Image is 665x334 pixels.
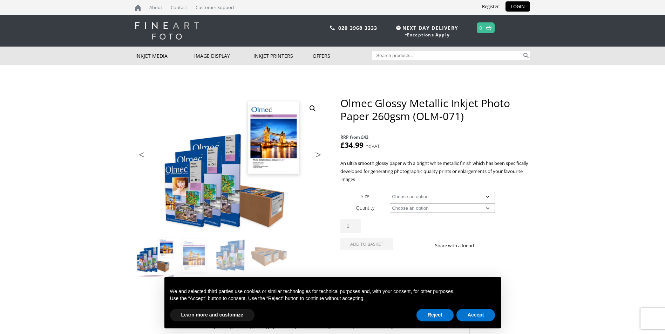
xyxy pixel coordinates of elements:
a: Inkjet Printers [253,47,313,65]
img: Olmec Glossy Metallic Inkjet Photo Paper 260gsm (OLM-071) [136,237,174,274]
a: Register [477,1,504,12]
span: NEXT DAY DELIVERY [394,24,458,32]
label: Size [361,193,369,200]
p: Share with a friend [435,242,482,250]
p: We and selected third parties use cookies or similar technologies for technical purposes and, wit... [170,288,495,295]
img: twitter sharing button [491,243,496,248]
button: Accept [456,309,495,321]
img: email sharing button [499,243,505,248]
h1: Olmec Glossy Metallic Inkjet Photo Paper 260gsm (OLM-071) [340,97,530,123]
button: Search [522,51,530,60]
p: An ultra smooth glossy paper with a bright white metallic finish which has been specifically deve... [340,159,530,183]
img: time.svg [396,26,401,30]
a: View full-screen image gallery [306,102,319,115]
a: Inkjet Media [135,47,195,65]
a: LOGIN [505,1,530,12]
span: £ [340,140,345,150]
img: phone.svg [330,26,335,30]
input: Search products… [372,51,522,60]
img: Olmec Glossy Metallic Inkjet Photo Paper 260gsm (OLM-071) - Image 5 [136,275,174,313]
a: Offers [313,47,372,65]
a: 0 [479,23,482,33]
img: basket.svg [486,26,491,30]
a: 020 3968 3333 [338,25,378,31]
input: Product quantity [340,219,361,233]
button: Reject [416,309,454,321]
img: Olmec Glossy Metallic Inkjet Photo Paper 260gsm (OLM-071) - Image 2 [174,237,212,274]
button: Learn more and customize [170,309,255,321]
label: Quantity [356,204,374,211]
img: Olmec Glossy Metallic Inkjet Photo Paper 260gsm (OLM-071) [135,97,325,236]
a: Exceptions Apply [407,32,450,38]
button: Add to basket [340,238,393,250]
img: logo-white.svg [135,22,199,40]
img: Olmec Glossy Metallic Inkjet Photo Paper 260gsm (OLM-071) - Image 3 [213,237,251,274]
img: facebook sharing button [482,243,488,248]
span: RRP from £42 [340,133,530,141]
p: Use the “Accept” button to consent. Use the “Reject” button to continue without accepting. [170,295,495,302]
img: Olmec Glossy Metallic Inkjet Photo Paper 260gsm (OLM-071) - Image 4 [251,237,289,274]
a: Image Display [194,47,253,65]
bdi: 34.99 [340,140,364,150]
